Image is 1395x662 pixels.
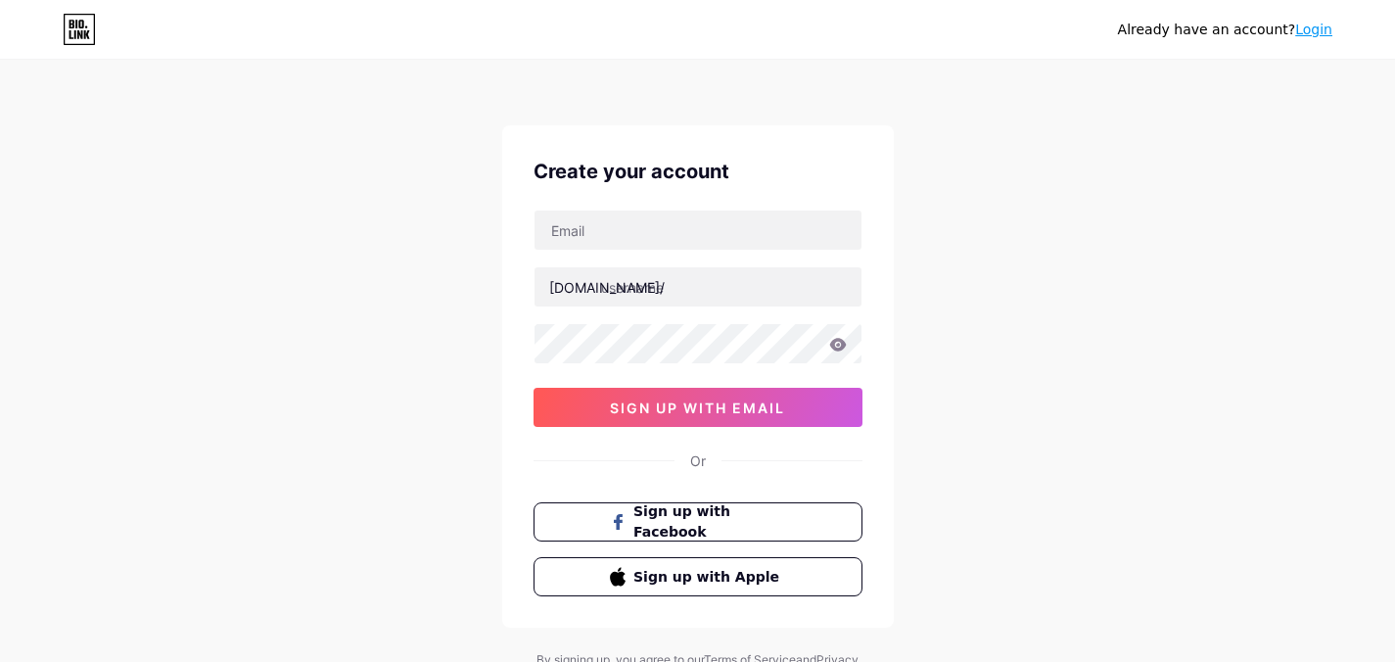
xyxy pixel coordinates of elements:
div: [DOMAIN_NAME]/ [549,277,665,298]
button: Sign up with Facebook [534,502,862,542]
button: Sign up with Apple [534,557,862,596]
a: Login [1295,22,1332,37]
div: Already have an account? [1118,20,1332,40]
span: Sign up with Facebook [633,501,785,543]
div: Create your account [534,157,862,186]
span: sign up with email [610,400,785,416]
div: Or [690,450,706,471]
input: username [535,267,861,307]
button: sign up with email [534,388,862,427]
span: Sign up with Apple [633,567,785,588]
input: Email [535,211,861,250]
